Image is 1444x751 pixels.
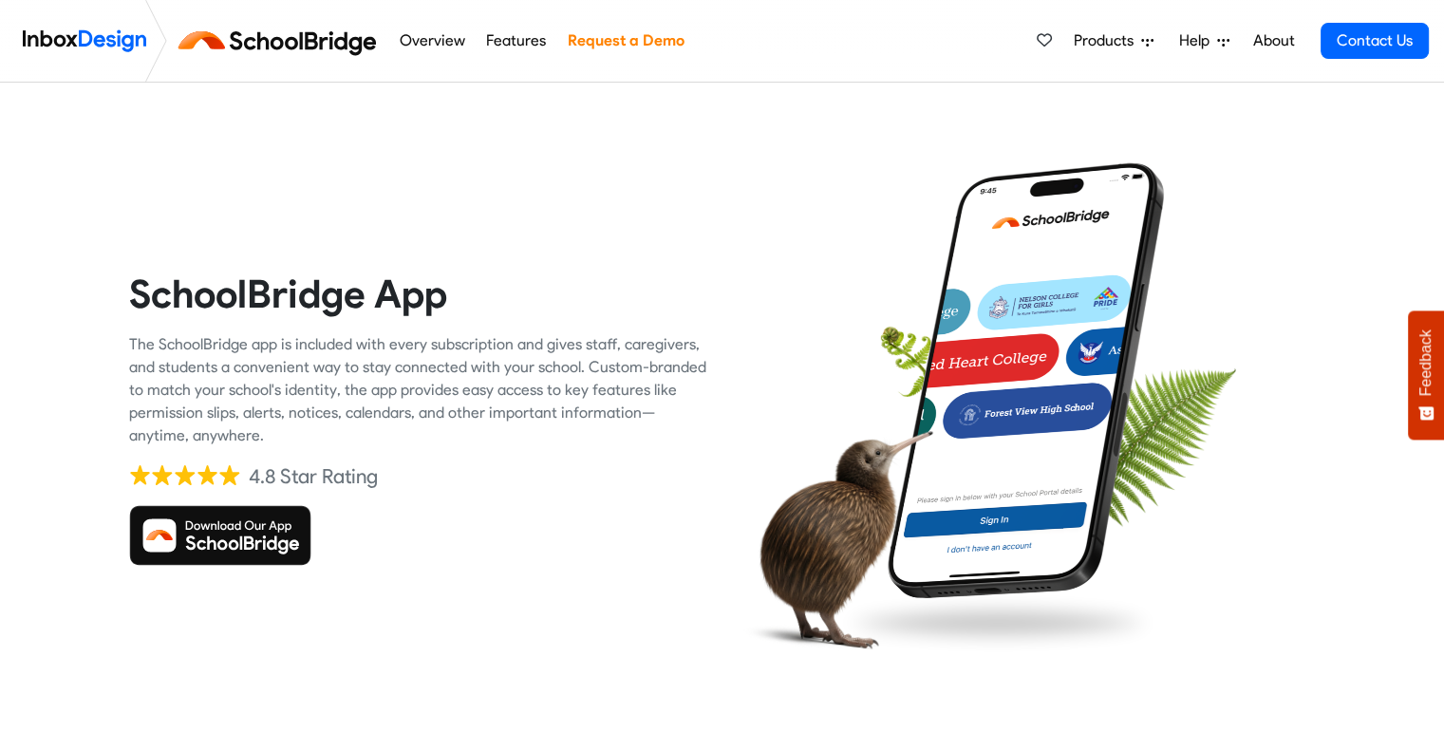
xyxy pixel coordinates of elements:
[873,161,1178,600] img: phone.png
[562,22,689,60] a: Request a Demo
[129,270,708,318] heading: SchoolBridge App
[1074,29,1141,52] span: Products
[1321,23,1429,59] a: Contact Us
[1408,310,1444,440] button: Feedback - Show survey
[1417,329,1435,396] span: Feedback
[175,18,388,64] img: schoolbridge logo
[481,22,552,60] a: Features
[737,413,933,665] img: kiwi_bird.png
[1179,29,1217,52] span: Help
[129,333,708,447] div: The SchoolBridge app is included with every subscription and gives staff, caregivers, and student...
[1172,22,1237,60] a: Help
[249,462,378,491] div: 4.8 Star Rating
[1247,22,1300,60] a: About
[835,588,1163,658] img: shadow.png
[129,505,311,566] img: Download SchoolBridge App
[394,22,470,60] a: Overview
[1066,22,1161,60] a: Products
